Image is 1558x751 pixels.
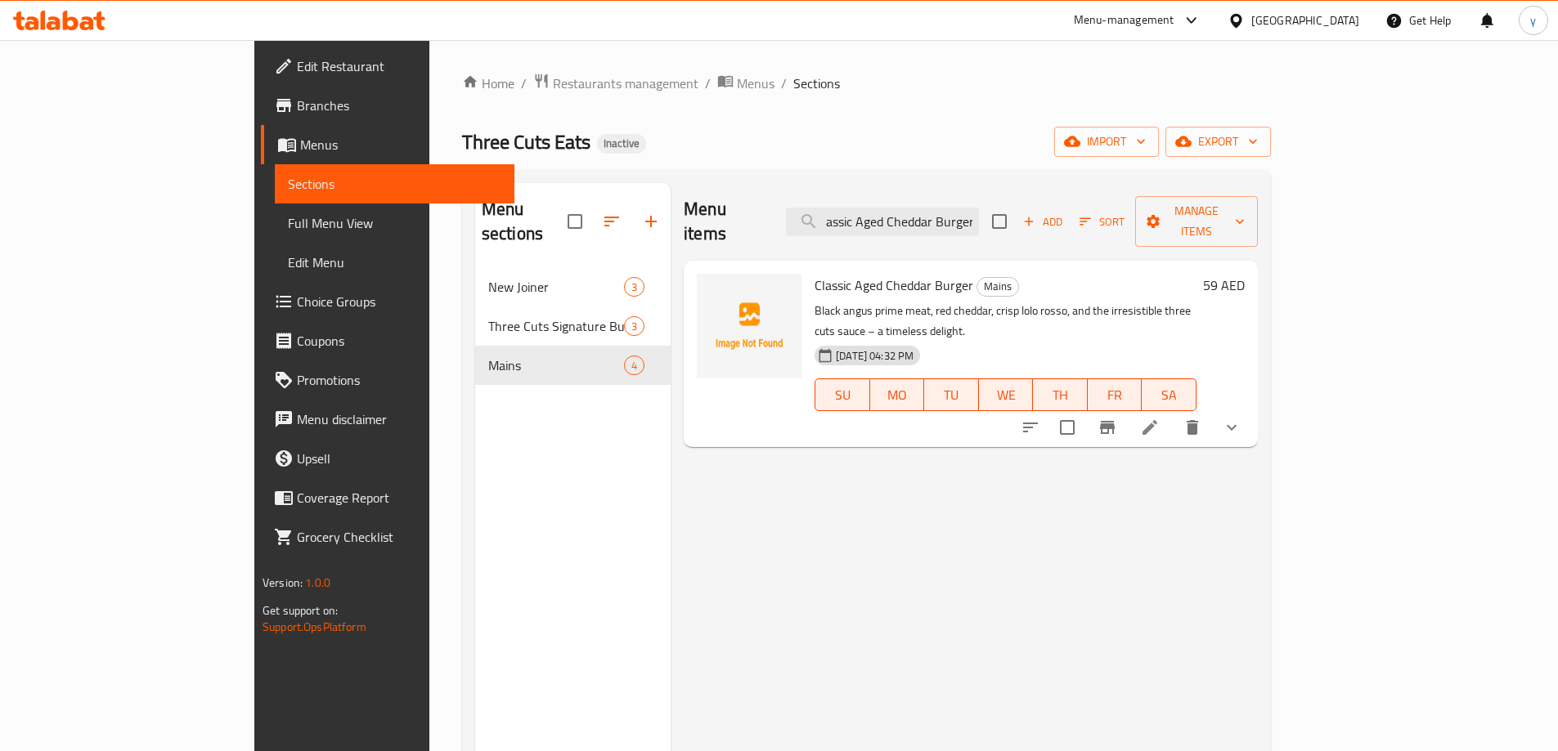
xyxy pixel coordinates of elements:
[1039,383,1081,407] span: TH
[1088,408,1127,447] button: Branch-specific-item
[737,74,775,93] span: Menus
[1173,408,1212,447] button: delete
[288,253,501,272] span: Edit Menu
[261,282,514,321] a: Choice Groups
[977,277,1019,297] div: Mains
[475,267,671,306] div: New Joiner3
[558,204,592,239] span: Select all sections
[624,355,644,375] div: items
[261,321,514,360] a: Coupons
[553,74,698,93] span: Restaurants management
[977,277,1018,296] span: Mains
[263,616,366,637] a: Support.OpsPlatform
[979,378,1034,411] button: WE
[1203,274,1245,297] h6: 59 AED
[705,74,711,93] li: /
[261,125,514,164] a: Menus
[1017,209,1069,235] button: Add
[1530,11,1536,29] span: y
[261,517,514,557] a: Grocery Checklist
[870,378,925,411] button: MO
[624,277,644,297] div: items
[717,73,775,94] a: Menus
[624,316,644,336] div: items
[488,277,624,297] span: New Joiner
[275,243,514,282] a: Edit Menu
[488,316,624,336] span: Three Cuts Signature Burgers
[1251,11,1359,29] div: [GEOGRAPHIC_DATA]
[261,478,514,517] a: Coverage Report
[475,306,671,346] div: Three Cuts Signature Burgers3
[462,73,1271,94] nav: breadcrumb
[924,378,979,411] button: TU
[815,378,869,411] button: SU
[261,86,514,125] a: Branches
[592,202,631,241] span: Sort sections
[1017,209,1069,235] span: Add item
[475,346,671,385] div: Mains4
[1142,378,1197,411] button: SA
[300,135,501,154] span: Menus
[822,383,863,407] span: SU
[1165,127,1271,157] button: export
[261,439,514,478] a: Upsell
[462,123,590,160] span: Three Cuts Eats
[533,73,698,94] a: Restaurants management
[261,360,514,400] a: Promotions
[1069,209,1135,235] span: Sort items
[275,164,514,203] a: Sections
[877,383,918,407] span: MO
[982,204,1017,239] span: Select section
[1011,408,1050,447] button: sort-choices
[263,600,338,621] span: Get support on:
[305,572,330,593] span: 1.0.0
[1021,212,1065,231] span: Add
[625,319,644,334] span: 3
[475,261,671,391] nav: Menu sections
[1148,383,1190,407] span: SA
[815,301,1197,342] p: Black angus prime meat, red cheddar, crisp lolo rosso, and the irresistible three cuts sauce – a ...
[829,348,920,364] span: [DATE] 04:32 PM
[521,74,527,93] li: /
[275,203,514,243] a: Full Menu View
[1074,11,1174,30] div: Menu-management
[297,449,501,468] span: Upsell
[786,208,979,236] input: search
[261,47,514,86] a: Edit Restaurant
[261,400,514,439] a: Menu disclaimer
[297,409,501,429] span: Menu disclaimer
[263,572,303,593] span: Version:
[1050,410,1084,445] span: Select to update
[1148,201,1245,242] span: Manage items
[597,136,646,150] span: Inactive
[1094,383,1136,407] span: FR
[597,134,646,154] div: Inactive
[1075,209,1129,235] button: Sort
[482,197,568,246] h2: Menu sections
[297,488,501,507] span: Coverage Report
[297,56,501,76] span: Edit Restaurant
[684,197,766,246] h2: Menu items
[1054,127,1159,157] button: import
[488,355,624,375] span: Mains
[297,96,501,115] span: Branches
[625,279,644,295] span: 3
[986,383,1027,407] span: WE
[288,174,501,194] span: Sections
[297,370,501,390] span: Promotions
[631,202,671,241] button: Add section
[1212,408,1251,447] button: show more
[1080,212,1125,231] span: Sort
[931,383,972,407] span: TU
[297,331,501,351] span: Coupons
[1033,378,1088,411] button: TH
[697,274,801,378] img: Classic Aged Cheddar Burger
[1135,196,1258,247] button: Manage items
[1088,378,1143,411] button: FR
[1067,132,1146,152] span: import
[781,74,787,93] li: /
[1179,132,1258,152] span: export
